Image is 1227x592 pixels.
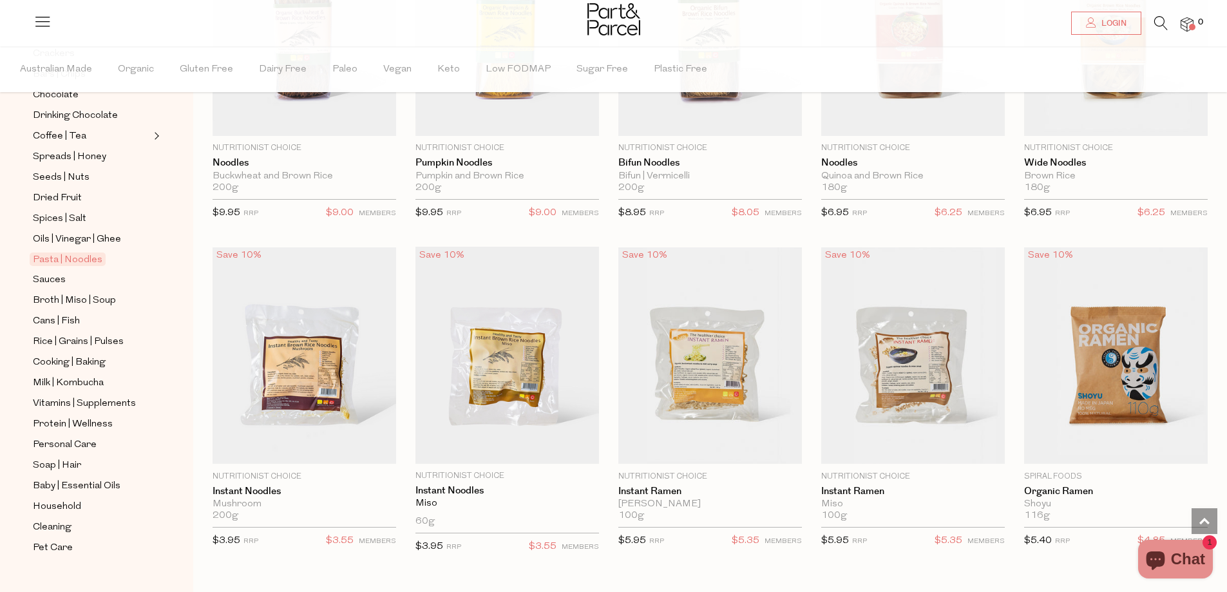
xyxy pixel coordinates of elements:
[33,458,81,473] span: Soap | Hair
[213,499,396,510] div: Mushroom
[618,247,671,264] div: Save 10%
[1024,171,1208,182] div: Brown Rice
[562,544,599,551] small: MEMBERS
[33,519,150,535] a: Cleaning
[33,128,150,144] a: Coffee | Tea
[33,293,116,309] span: Broth | Miso | Soup
[1024,182,1050,194] span: 180g
[33,108,118,124] span: Drinking Chocolate
[259,47,307,92] span: Dairy Free
[33,129,86,144] span: Coffee | Tea
[213,471,396,482] p: Nutritionist Choice
[415,470,599,482] p: Nutritionist Choice
[118,47,154,92] span: Organic
[213,510,238,522] span: 200g
[618,171,802,182] div: Bifun | Vermicelli
[415,516,435,528] span: 60g
[618,499,802,510] div: [PERSON_NAME]
[1055,210,1070,217] small: RRP
[1024,208,1052,218] span: $6.95
[33,499,81,515] span: Household
[33,396,150,412] a: Vitamins | Supplements
[33,375,150,391] a: Milk | Kombucha
[1024,510,1050,522] span: 116g
[33,334,124,350] span: Rice | Grains | Pulses
[243,538,258,545] small: RRP
[1170,210,1208,217] small: MEMBERS
[33,520,71,535] span: Cleaning
[852,538,867,545] small: RRP
[618,510,644,522] span: 100g
[33,437,97,453] span: Personal Care
[821,157,1005,169] a: Noodles
[821,247,1005,464] img: Instant Ramen
[243,210,258,217] small: RRP
[1024,247,1208,464] img: Organic Ramen
[821,142,1005,154] p: Nutritionist Choice
[446,544,461,551] small: RRP
[213,208,240,218] span: $9.95
[33,478,150,494] a: Baby | Essential Oils
[33,313,150,329] a: Cans | Fish
[1098,18,1127,29] span: Login
[967,210,1005,217] small: MEMBERS
[33,376,104,391] span: Milk | Kombucha
[1071,12,1141,35] a: Login
[1137,205,1165,222] span: $6.25
[332,47,357,92] span: Paleo
[213,536,240,546] span: $3.95
[576,47,628,92] span: Sugar Free
[33,334,150,350] a: Rice | Grains | Pulses
[33,170,90,186] span: Seeds | Nuts
[821,510,847,522] span: 100g
[587,3,640,35] img: Part&Parcel
[213,171,396,182] div: Buckwheat and Brown Rice
[33,417,113,432] span: Protein | Wellness
[935,533,962,549] span: $5.35
[529,539,556,555] span: $3.55
[383,47,412,92] span: Vegan
[1024,142,1208,154] p: Nutritionist Choice
[935,205,962,222] span: $6.25
[765,210,802,217] small: MEMBERS
[213,486,396,497] a: Instant Noodles
[33,272,150,288] a: Sauces
[1024,157,1208,169] a: Wide Noodles
[33,396,136,412] span: Vitamins | Supplements
[213,182,238,194] span: 200g
[821,486,1005,497] a: Instant Ramen
[415,247,468,264] div: Save 10%
[415,247,599,463] img: Instant Noodles
[33,149,106,165] span: Spreads | Honey
[821,171,1005,182] div: Quinoa and Brown Rice
[33,499,150,515] a: Household
[33,354,150,370] a: Cooking | Baking
[852,210,867,217] small: RRP
[359,210,396,217] small: MEMBERS
[649,538,664,545] small: RRP
[1137,533,1165,549] span: $4.85
[821,208,849,218] span: $6.95
[1024,247,1077,264] div: Save 10%
[33,252,150,267] a: Pasta | Noodles
[415,157,599,169] a: Pumpkin Noodles
[1195,17,1206,28] span: 0
[415,208,443,218] span: $9.95
[20,47,92,92] span: Australian Made
[821,471,1005,482] p: Nutritionist Choice
[446,210,461,217] small: RRP
[33,355,106,370] span: Cooking | Baking
[151,128,160,144] button: Expand/Collapse Coffee | Tea
[415,485,599,497] a: Instant Noodles
[33,231,150,247] a: Oils | Vinegar | Ghee
[33,292,150,309] a: Broth | Miso | Soup
[415,542,443,551] span: $3.95
[732,533,759,549] span: $5.35
[33,416,150,432] a: Protein | Wellness
[562,210,599,217] small: MEMBERS
[30,253,106,266] span: Pasta | Noodles
[33,437,150,453] a: Personal Care
[213,157,396,169] a: Noodles
[618,142,802,154] p: Nutritionist Choice
[33,211,150,227] a: Spices | Salt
